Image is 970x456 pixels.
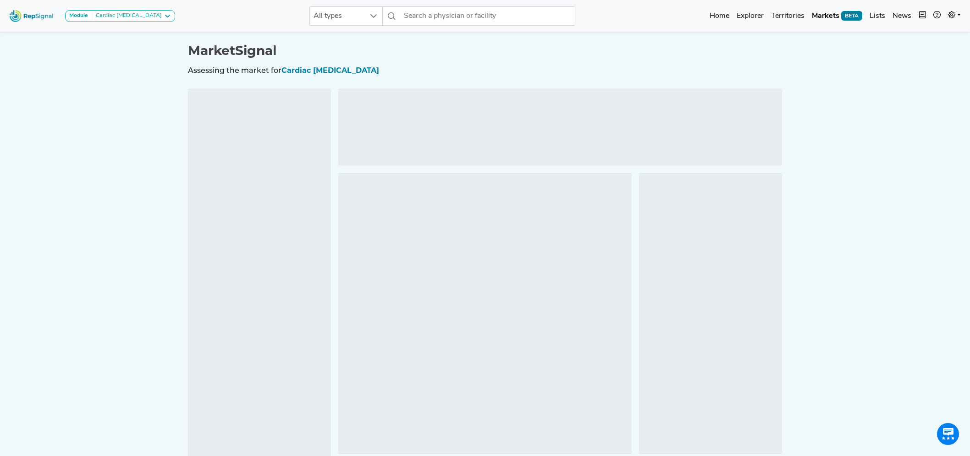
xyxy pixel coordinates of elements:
button: ModuleCardiac [MEDICAL_DATA] [65,10,175,22]
span: All types [310,7,365,25]
a: Lists [866,7,889,25]
strong: Module [69,13,88,18]
div: Cardiac [MEDICAL_DATA] [92,12,162,20]
a: MarketsBETA [808,7,866,25]
a: Home [706,7,733,25]
a: Territories [767,7,808,25]
input: Search a physician or facility [400,6,575,26]
span: Cardiac [MEDICAL_DATA] [281,66,379,75]
a: News [889,7,915,25]
h1: MarketSignal [188,43,782,59]
span: BETA [841,11,862,20]
a: Explorer [733,7,767,25]
button: Intel Book [915,7,930,25]
h6: Assessing the market for [188,66,782,75]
